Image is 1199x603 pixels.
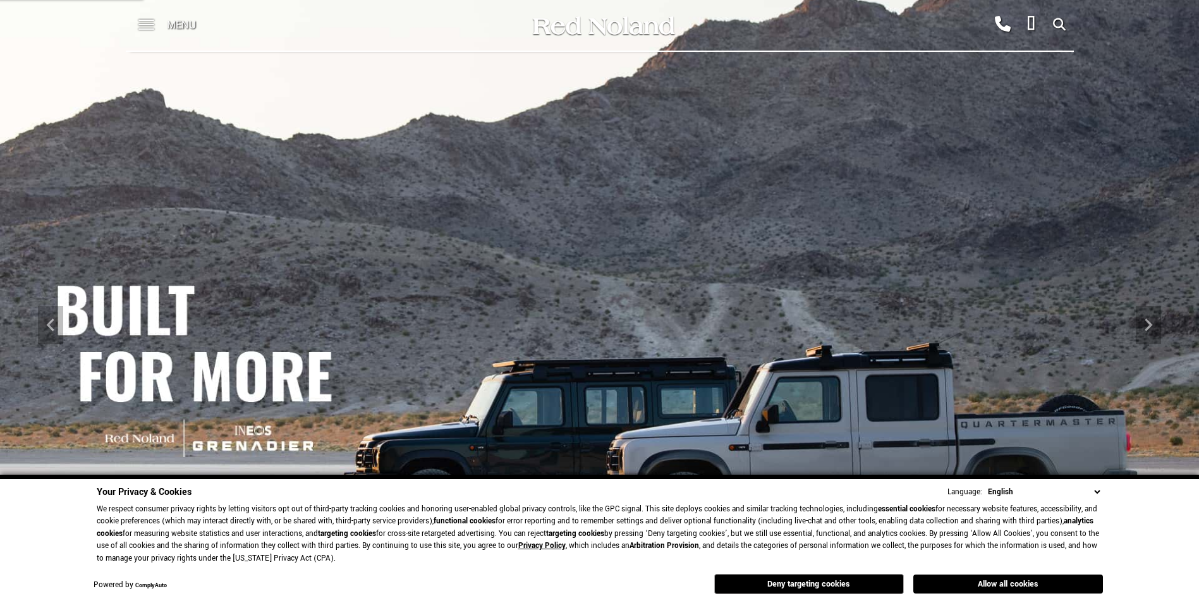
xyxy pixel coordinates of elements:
strong: targeting cookies [318,528,376,539]
div: Powered by [94,582,167,590]
span: Your Privacy & Cookies [97,485,192,499]
img: Red Noland Auto Group [530,15,676,37]
button: Allow all cookies [913,575,1103,594]
p: We respect consumer privacy rights by letting visitors opt out of third-party tracking cookies an... [97,503,1103,565]
button: Deny targeting cookies [714,574,904,594]
strong: targeting cookies [546,528,604,539]
strong: Arbitration Provision [630,540,699,551]
select: Language Select [985,485,1103,499]
div: Language: [947,488,982,496]
a: Privacy Policy [518,540,566,551]
strong: functional cookies [434,516,496,527]
strong: essential cookies [878,504,935,515]
div: Previous [38,306,63,344]
div: Next [1136,306,1161,344]
a: ComplyAuto [135,582,167,590]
